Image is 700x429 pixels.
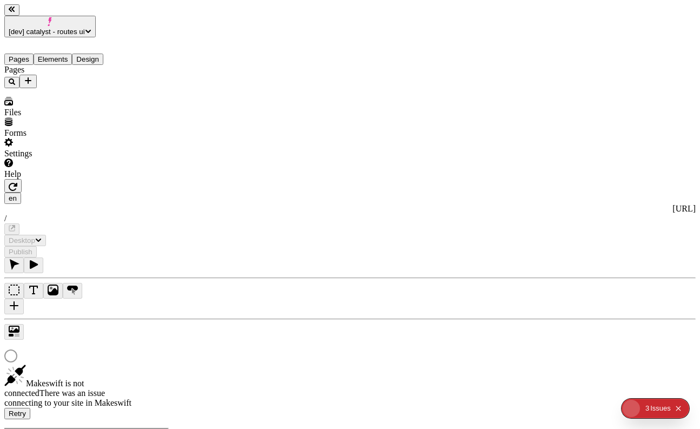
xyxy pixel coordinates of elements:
button: Desktop [4,235,46,246]
button: Retry [4,408,30,419]
button: Button [63,283,82,299]
button: Image [43,283,63,299]
div: Settings [4,149,134,159]
button: Box [4,283,24,299]
span: [dev] catalyst - routes ui [9,28,85,36]
button: Design [72,54,103,65]
div: Forms [4,128,134,138]
div: Help [4,169,134,179]
button: Publish [4,246,37,258]
span: en [9,194,17,202]
span: Retry [9,410,26,418]
div: / [4,214,696,223]
span: Publish [9,248,32,256]
button: Text [24,283,43,299]
span: Desktop [9,236,35,245]
button: [dev] catalyst - routes ui [4,16,96,37]
button: Open locale picker [4,193,21,204]
div: Files [4,108,134,117]
span: Makeswift is not connected [4,379,84,398]
button: Pages [4,54,34,65]
div: Pages [4,65,134,75]
div: [URL] [4,204,696,214]
span: There was an issue connecting to your site in Makeswift [4,388,131,407]
button: Elements [34,54,72,65]
button: Add new [19,75,37,88]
